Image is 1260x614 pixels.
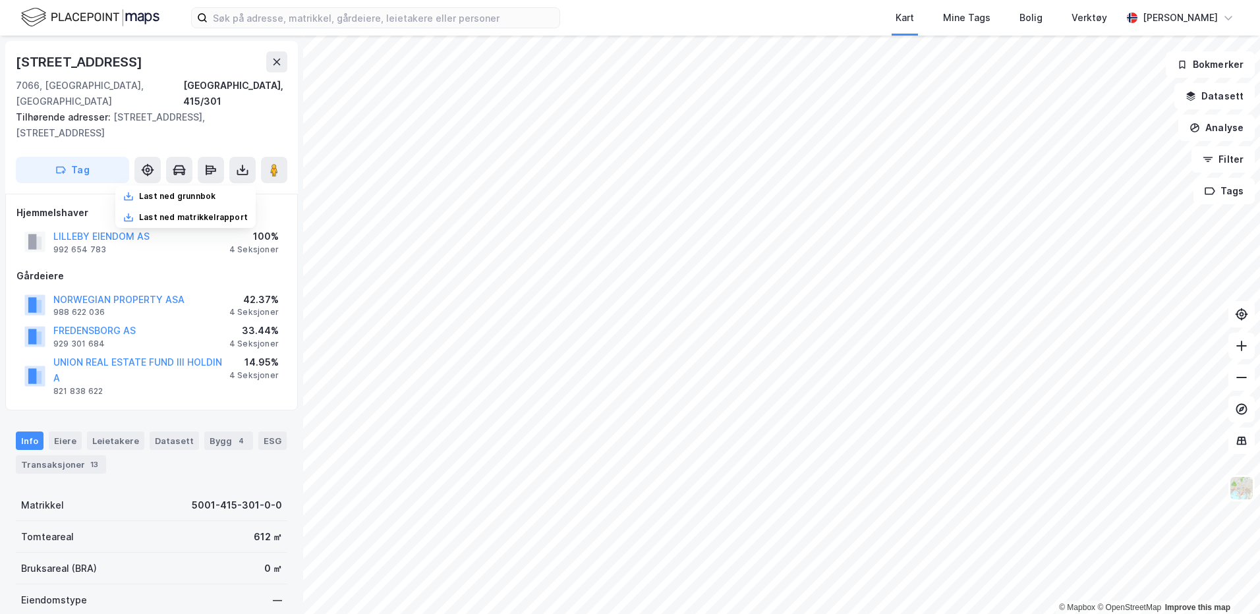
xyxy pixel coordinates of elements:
div: Tomteareal [21,529,74,545]
a: OpenStreetMap [1097,603,1161,612]
div: Last ned matrikkelrapport [139,212,248,223]
div: 5001-415-301-0-0 [192,497,282,513]
iframe: Chat Widget [1194,551,1260,614]
div: Info [16,432,43,450]
div: Eiendomstype [21,592,87,608]
div: Datasett [150,432,199,450]
div: 988 622 036 [53,307,105,318]
button: Bokmerker [1166,51,1255,78]
div: Transaksjoner [16,455,106,474]
button: Tags [1193,178,1255,204]
div: 4 Seksjoner [229,307,279,318]
div: 13 [88,458,101,471]
div: Hjemmelshaver [16,205,287,221]
div: Mine Tags [943,10,990,26]
div: [STREET_ADDRESS], [STREET_ADDRESS] [16,109,277,141]
button: Datasett [1174,83,1255,109]
span: Tilhørende adresser: [16,111,113,123]
div: Eiere [49,432,82,450]
div: 992 654 783 [53,244,106,255]
div: Leietakere [87,432,144,450]
div: 42.37% [229,292,279,308]
input: Søk på adresse, matrikkel, gårdeiere, leietakere eller personer [208,8,559,28]
button: Filter [1191,146,1255,173]
a: Mapbox [1059,603,1095,612]
button: Analyse [1178,115,1255,141]
button: Tag [16,157,129,183]
div: [STREET_ADDRESS] [16,51,145,72]
div: 14.95% [229,354,279,370]
img: Z [1229,476,1254,501]
div: 4 Seksjoner [229,339,279,349]
div: 0 ㎡ [264,561,282,576]
div: 100% [229,229,279,244]
div: 821 838 622 [53,386,103,397]
div: 7066, [GEOGRAPHIC_DATA], [GEOGRAPHIC_DATA] [16,78,183,109]
div: 4 Seksjoner [229,244,279,255]
div: 4 Seksjoner [229,370,279,381]
div: ESG [258,432,287,450]
div: Bruksareal (BRA) [21,561,97,576]
div: Bolig [1019,10,1043,26]
div: 4 [235,434,248,447]
div: Last ned grunnbok [139,191,215,202]
div: Bygg [204,432,253,450]
div: Verktøy [1072,10,1107,26]
div: [GEOGRAPHIC_DATA], 415/301 [183,78,287,109]
div: Kontrollprogram for chat [1194,551,1260,614]
img: logo.f888ab2527a4732fd821a326f86c7f29.svg [21,6,159,29]
div: — [273,592,282,608]
div: 33.44% [229,323,279,339]
div: 612 ㎡ [254,529,282,545]
div: Gårdeiere [16,268,287,284]
div: 929 301 684 [53,339,105,349]
div: Kart [896,10,914,26]
a: Improve this map [1165,603,1230,612]
div: [PERSON_NAME] [1143,10,1218,26]
div: Matrikkel [21,497,64,513]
